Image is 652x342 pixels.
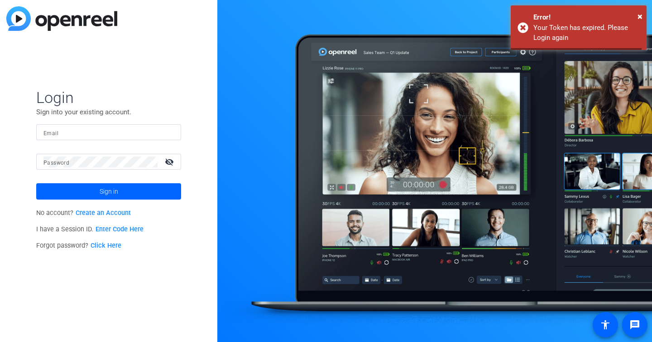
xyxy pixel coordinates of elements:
span: Login [36,88,181,107]
span: Sign in [100,180,118,203]
a: Click Here [91,242,121,249]
span: × [638,11,642,22]
a: Enter Code Here [96,225,144,233]
div: Your Token has expired. Please Login again [533,23,640,43]
p: Sign into your existing account. [36,107,181,117]
mat-label: Email [43,130,58,137]
mat-label: Password [43,160,69,166]
span: No account? [36,209,131,217]
button: Close [638,10,642,23]
img: blue-gradient.svg [6,6,117,31]
mat-icon: accessibility [600,319,611,330]
mat-icon: visibility_off [159,155,181,168]
input: Enter Email Address [43,127,174,138]
div: Error! [533,12,640,23]
button: Sign in [36,183,181,200]
span: I have a Session ID. [36,225,144,233]
span: Forgot password? [36,242,121,249]
a: Create an Account [76,209,131,217]
mat-icon: message [629,319,640,330]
